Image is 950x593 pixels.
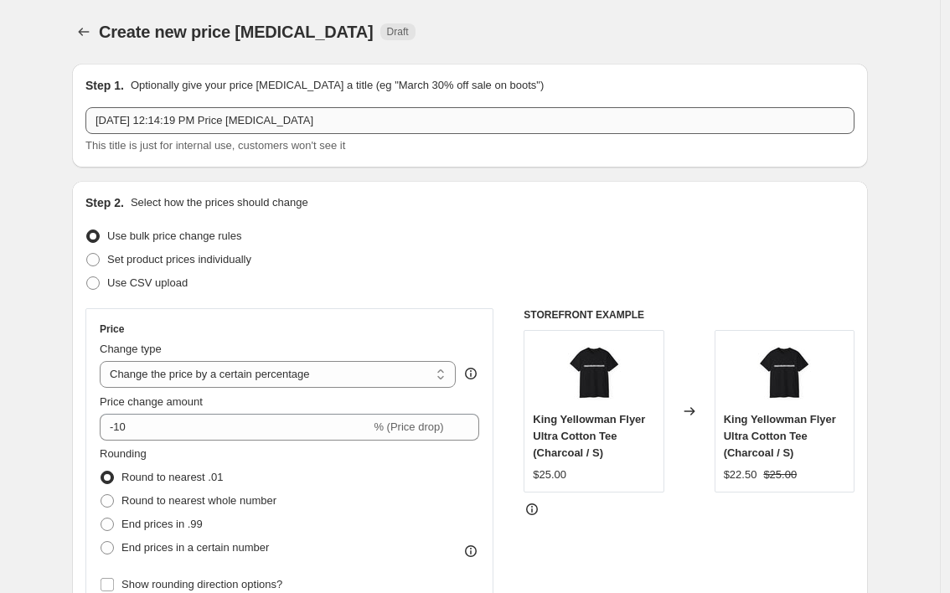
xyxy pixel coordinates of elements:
span: King Yellowman Flyer Ultra Cotton Tee (Charcoal / S) [724,413,836,459]
span: Show rounding direction options? [121,578,282,590]
h2: Step 2. [85,194,124,211]
span: Use bulk price change rules [107,229,241,242]
span: Change type [100,343,162,355]
span: King Yellowman Flyer Ultra Cotton Tee (Charcoal / S) [533,413,645,459]
p: Select how the prices should change [131,194,308,211]
strike: $25.00 [763,467,797,483]
span: Round to nearest whole number [121,494,276,507]
img: 6271479664139477511_2048_80x.jpg [751,339,818,406]
div: $25.00 [533,467,566,483]
input: 30% off holiday sale [85,107,854,134]
span: Draft [387,25,409,39]
span: Rounding [100,447,147,460]
span: Create new price [MEDICAL_DATA] [99,23,374,41]
img: 6271479664139477511_2048_80x.jpg [560,339,627,406]
span: End prices in .99 [121,518,203,530]
span: % (Price drop) [374,420,443,433]
div: help [462,365,479,382]
span: Set product prices individually [107,253,251,266]
div: $22.50 [724,467,757,483]
p: Optionally give your price [MEDICAL_DATA] a title (eg "March 30% off sale on boots") [131,77,544,94]
span: Price change amount [100,395,203,408]
h6: STOREFRONT EXAMPLE [524,308,854,322]
h2: Step 1. [85,77,124,94]
span: This title is just for internal use, customers won't see it [85,139,345,152]
span: End prices in a certain number [121,541,269,554]
button: Price change jobs [72,20,96,44]
input: -15 [100,414,370,441]
h3: Price [100,322,124,336]
span: Round to nearest .01 [121,471,223,483]
span: Use CSV upload [107,276,188,289]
